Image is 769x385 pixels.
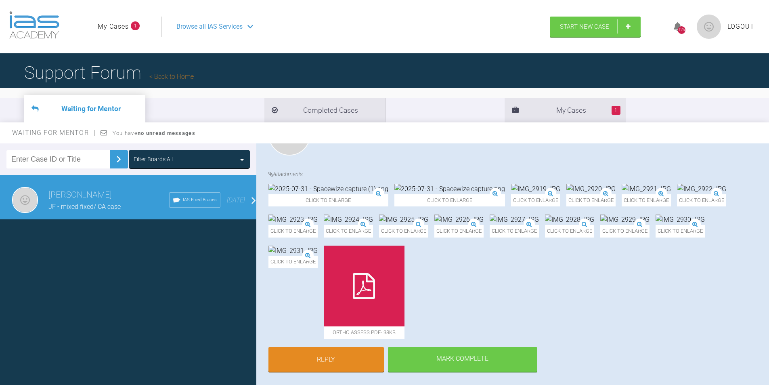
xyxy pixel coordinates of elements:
[48,203,121,210] span: JF - mixed fixed/ CA case
[600,215,650,225] img: IMG_2929.JPG
[511,184,560,194] img: IMG_2919.JPG
[227,196,245,204] span: [DATE]
[324,225,373,238] span: Click to enlarge
[388,347,537,372] div: Mark Complete
[600,225,650,238] span: Click to enlarge
[268,194,388,207] span: Click to enlarge
[550,17,641,37] a: Start New Case
[24,59,194,87] h1: Support Forum
[131,21,140,30] span: 1
[379,215,428,225] img: IMG_2925.JPG
[268,347,384,372] a: Reply
[138,130,195,136] strong: no unread messages
[490,225,539,238] span: Click to enlarge
[268,246,318,256] img: IMG_2931.JPG
[268,256,318,268] span: Click to enlarge
[612,106,620,115] span: 1
[268,184,388,194] img: 2025-07-31 - Spacewize capture (1).png
[9,11,59,39] img: logo-light.3e3ef733.png
[379,225,428,238] span: Click to enlarge
[677,184,726,194] img: IMG_2922.JPG
[6,150,110,168] input: Enter Case ID or Title
[394,194,505,207] span: Click to enlarge
[394,184,505,194] img: 2025-07-31 - Spacewize capture.png
[112,153,125,166] img: chevronRight.28bd32b0.svg
[677,194,726,207] span: Click to enlarge
[434,225,484,238] span: Click to enlarge
[656,225,705,238] span: Click to enlarge
[511,194,560,207] span: Click to enlarge
[268,225,318,238] span: Click to enlarge
[183,196,217,204] span: IAS Fixed Braces
[566,194,616,207] span: Click to enlarge
[545,215,594,225] img: IMG_2928.JPG
[176,21,243,32] span: Browse all IAS Services
[656,215,705,225] img: IMG_2930.JPG
[324,326,404,339] span: ortho assess.pdf - 38KB
[12,187,38,213] img: Billy Campbell
[727,21,754,32] a: Logout
[324,215,373,225] img: IMG_2924.JPG
[566,184,616,194] img: IMG_2920.JPG
[24,95,145,122] li: Waiting for Mentor
[622,184,671,194] img: IMG_2921.JPG
[48,188,169,202] h3: [PERSON_NAME]
[113,130,195,136] span: You have
[505,98,626,122] li: My Cases
[264,98,386,122] li: Completed Cases
[545,225,594,238] span: Click to enlarge
[622,194,671,207] span: Click to enlarge
[268,170,763,179] h4: Attachments
[434,215,484,225] img: IMG_2926.JPG
[490,215,539,225] img: IMG_2927.JPG
[98,21,129,32] a: My Cases
[678,26,685,34] div: 125
[134,155,173,164] div: Filter Boards: All
[697,15,721,39] img: profile.png
[268,215,318,225] img: IMG_2923.JPG
[560,23,609,30] span: Start New Case
[149,73,194,80] a: Back to Home
[12,129,96,137] span: Waiting for Mentor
